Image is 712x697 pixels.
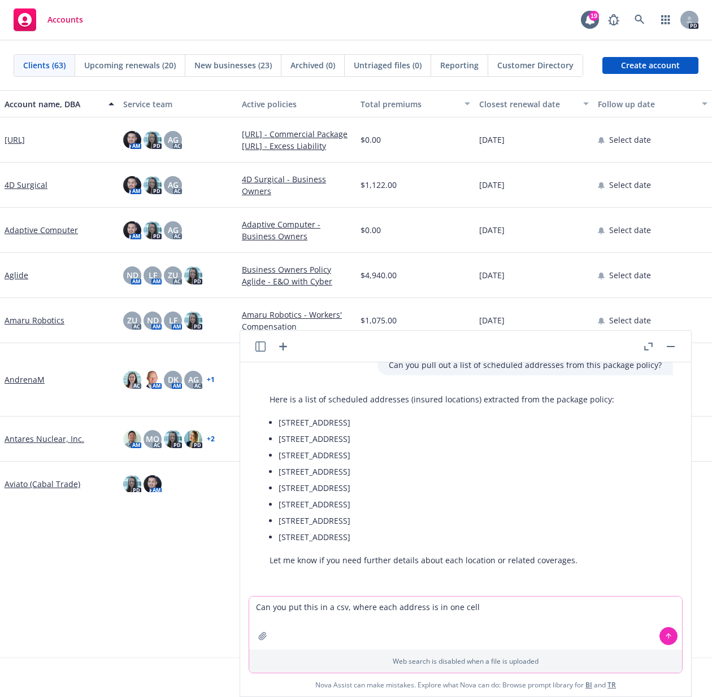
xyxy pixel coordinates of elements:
[123,475,141,493] img: photo
[164,430,182,448] img: photo
[168,134,179,146] span: AG
[602,57,698,74] a: Create account
[479,269,505,281] span: [DATE]
[361,179,397,191] span: $1,122.00
[9,4,88,36] a: Accounts
[609,134,651,146] span: Select date
[188,374,199,385] span: AG
[598,98,695,110] div: Follow up date
[279,414,614,431] li: [STREET_ADDRESS]
[149,269,157,281] span: LF
[593,90,712,117] button: Follow up date
[5,374,45,385] a: AndrenaM
[361,98,458,110] div: Total premiums
[242,309,351,332] a: Amaru Robotics - Workers' Compensation
[127,314,137,326] span: ZU
[249,597,682,650] textarea: Can you put this in a csv, where each address is in one cell
[609,224,651,236] span: Select date
[279,463,614,480] li: [STREET_ADDRESS]
[168,179,179,191] span: AG
[621,55,680,76] span: Create account
[479,134,505,146] span: [DATE]
[361,134,381,146] span: $0.00
[242,128,351,140] a: [URL] - Commercial Package
[245,673,687,696] span: Nova Assist can make mistakes. Explore what Nova can do: Browse prompt library for and
[123,98,233,110] div: Service team
[270,554,614,566] p: Let me know if you need further details about each location or related coverages.
[123,371,141,389] img: photo
[144,221,162,239] img: photo
[602,8,625,31] a: Report a Bug
[5,98,102,110] div: Account name, DBA
[144,176,162,194] img: photo
[479,314,505,326] span: [DATE]
[168,224,179,236] span: AG
[123,430,141,448] img: photo
[184,312,202,330] img: photo
[242,98,351,110] div: Active policies
[479,224,505,236] span: [DATE]
[475,90,593,117] button: Closest renewal date
[168,374,179,385] span: DK
[290,59,335,71] span: Archived (0)
[242,140,351,152] a: [URL] - Excess Liability
[497,59,574,71] span: Customer Directory
[361,314,397,326] span: $1,075.00
[256,656,675,666] p: Web search is disabled when a file is uploaded
[361,269,397,281] span: $4,940.00
[194,59,272,71] span: New businesses (23)
[279,447,614,463] li: [STREET_ADDRESS]
[585,680,592,690] a: BI
[361,224,381,236] span: $0.00
[144,371,162,389] img: photo
[479,179,505,191] span: [DATE]
[242,264,351,275] a: Business Owners Policy
[654,8,677,31] a: Switch app
[5,134,25,146] a: [URL]
[609,179,651,191] span: Select date
[628,8,651,31] a: Search
[354,59,422,71] span: Untriaged files (0)
[84,59,176,71] span: Upcoming renewals (20)
[356,90,475,117] button: Total premiums
[123,221,141,239] img: photo
[207,436,215,442] a: + 2
[5,314,64,326] a: Amaru Robotics
[184,266,202,284] img: photo
[23,59,66,71] span: Clients (63)
[242,218,351,242] a: Adaptive Computer - Business Owners
[47,15,83,24] span: Accounts
[609,269,651,281] span: Select date
[5,179,47,191] a: 4D Surgical
[237,90,356,117] button: Active policies
[147,314,159,326] span: ND
[279,529,614,545] li: [STREET_ADDRESS]
[119,90,237,117] button: Service team
[144,131,162,149] img: photo
[169,314,177,326] span: LF
[609,314,651,326] span: Select date
[279,480,614,496] li: [STREET_ADDRESS]
[479,98,576,110] div: Closest renewal date
[5,433,84,445] a: Antares Nuclear, Inc.
[242,275,351,287] a: Aglide - E&O with Cyber
[389,359,662,371] p: Can you pull out a list of scheduled addresses from this package policy?
[168,269,178,281] span: ZU
[270,393,614,405] p: Here is a list of scheduled addresses (insured locations) extracted from the package policy:
[440,59,479,71] span: Reporting
[279,512,614,529] li: [STREET_ADDRESS]
[184,430,202,448] img: photo
[207,376,215,383] a: + 1
[279,496,614,512] li: [STREET_ADDRESS]
[5,224,78,236] a: Adaptive Computer
[589,11,599,21] div: 19
[146,433,159,445] span: MQ
[144,475,162,493] img: photo
[607,680,616,690] a: TR
[5,478,80,490] a: Aviato (Cabal Trade)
